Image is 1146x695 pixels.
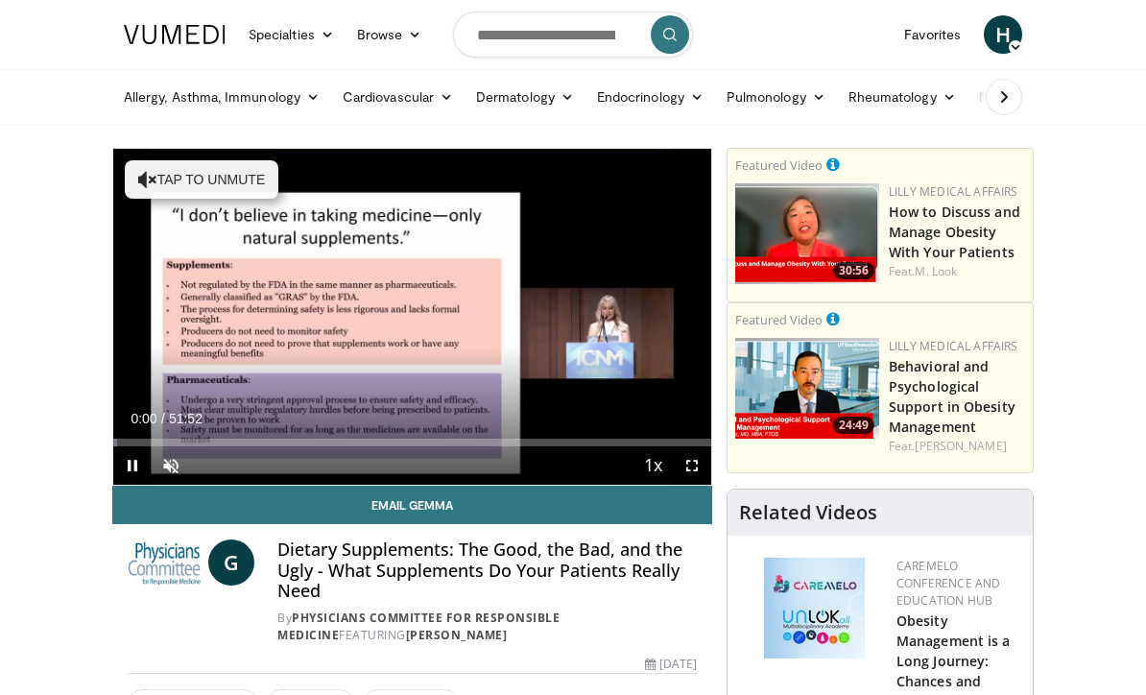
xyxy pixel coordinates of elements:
[277,610,560,643] a: Physicians Committee for Responsible Medicine
[915,263,957,279] a: M. Look
[465,78,585,116] a: Dermatology
[237,15,346,54] a: Specialties
[735,311,823,328] small: Featured Video
[112,78,331,116] a: Allergy, Asthma, Immunology
[453,12,693,58] input: Search topics, interventions
[896,558,1000,609] a: CaReMeLO Conference and Education Hub
[152,446,190,485] button: Unmute
[128,539,201,586] img: Physicians Committee for Responsible Medicine
[735,156,823,174] small: Featured Video
[889,357,1015,436] a: Behavioral and Psychological Support in Obesity Management
[735,338,879,439] a: 24:49
[739,501,877,524] h4: Related Videos
[735,183,879,284] a: 30:56
[889,338,1018,354] a: Lilly Medical Affairs
[125,160,278,199] button: Tap to unmute
[889,183,1018,200] a: Lilly Medical Affairs
[113,149,711,485] video-js: Video Player
[113,446,152,485] button: Pause
[889,203,1020,261] a: How to Discuss and Manage Obesity With Your Patients
[585,78,715,116] a: Endocrinology
[169,411,203,426] span: 51:52
[889,263,1025,280] div: Feat.
[277,539,697,602] h4: Dietary Supplements: The Good, the Bad, and the Ugly - What Supplements Do Your Patients Really Need
[113,439,711,446] div: Progress Bar
[277,610,697,644] div: By FEATURING
[915,438,1006,454] a: [PERSON_NAME]
[161,411,165,426] span: /
[645,656,697,673] div: [DATE]
[715,78,837,116] a: Pulmonology
[208,539,254,586] a: G
[406,627,508,643] a: [PERSON_NAME]
[124,25,226,44] img: VuMedi Logo
[131,411,156,426] span: 0:00
[346,15,434,54] a: Browse
[112,486,712,524] a: Email Gemma
[889,438,1025,455] div: Feat.
[833,417,874,434] span: 24:49
[735,338,879,439] img: ba3304f6-7838-4e41-9c0f-2e31ebde6754.png.150x105_q85_crop-smart_upscale.png
[893,15,972,54] a: Favorites
[735,183,879,284] img: c98a6a29-1ea0-4bd5-8cf5-4d1e188984a7.png.150x105_q85_crop-smart_upscale.png
[331,78,465,116] a: Cardiovascular
[634,446,673,485] button: Playback Rate
[837,78,967,116] a: Rheumatology
[764,558,865,659] img: 45df64a9-a6de-482c-8a90-ada250f7980c.png.150x105_q85_autocrop_double_scale_upscale_version-0.2.jpg
[984,15,1022,54] a: H
[833,262,874,279] span: 30:56
[673,446,711,485] button: Fullscreen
